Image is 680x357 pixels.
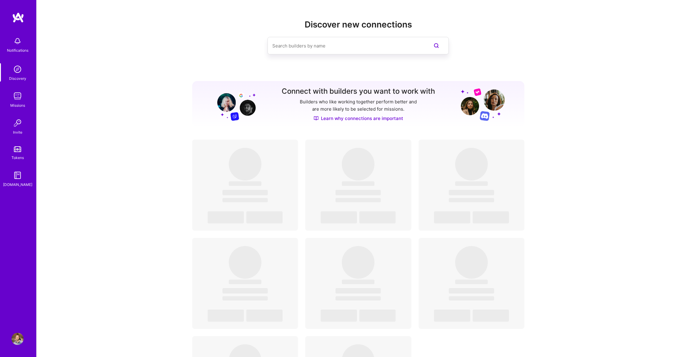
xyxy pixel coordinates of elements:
[222,198,268,202] span: ‌
[229,181,261,186] span: ‌
[314,115,403,122] a: Learn why connections are important
[229,148,261,180] span: ‌
[335,198,381,202] span: ‌
[455,280,488,284] span: ‌
[299,98,418,113] p: Builders who like working together perform better and are more likely to be selected for missions.
[359,310,396,322] span: ‌
[272,38,420,54] input: Search builders by name
[9,75,26,82] div: Discovery
[229,280,261,284] span: ‌
[11,90,24,102] img: teamwork
[10,333,25,345] a: User Avatar
[246,310,283,322] span: ‌
[11,117,24,129] img: Invite
[455,148,488,180] span: ‌
[449,198,494,202] span: ‌
[455,181,488,186] span: ‌
[359,211,396,223] span: ‌
[7,47,28,54] div: Notifications
[314,116,319,121] img: Discover
[12,12,24,23] img: logo
[335,288,381,294] span: ‌
[3,181,32,188] div: [DOMAIN_NAME]
[11,154,24,161] div: Tokens
[246,211,283,223] span: ‌
[11,63,24,75] img: discovery
[473,211,509,223] span: ‌
[229,246,261,279] span: ‌
[342,280,374,284] span: ‌
[222,190,268,195] span: ‌
[449,296,494,300] span: ‌
[11,333,24,345] img: User Avatar
[11,169,24,181] img: guide book
[222,296,268,300] span: ‌
[455,246,488,279] span: ‌
[321,211,357,223] span: ‌
[222,288,268,294] span: ‌
[342,181,374,186] span: ‌
[461,88,505,121] img: Grow your network
[335,190,381,195] span: ‌
[433,42,440,49] i: icon SearchPurple
[434,310,470,322] span: ‌
[449,288,494,294] span: ‌
[14,146,21,152] img: tokens
[473,310,509,322] span: ‌
[13,129,22,135] div: Invite
[321,310,357,322] span: ‌
[11,35,24,47] img: bell
[208,310,244,322] span: ‌
[212,88,256,121] img: Grow your network
[449,190,494,195] span: ‌
[208,211,244,223] span: ‌
[434,211,470,223] span: ‌
[335,296,381,300] span: ‌
[282,87,435,96] h3: Connect with builders you want to work with
[10,102,25,109] div: Missions
[342,246,374,279] span: ‌
[192,20,525,30] h2: Discover new connections
[342,148,374,180] span: ‌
